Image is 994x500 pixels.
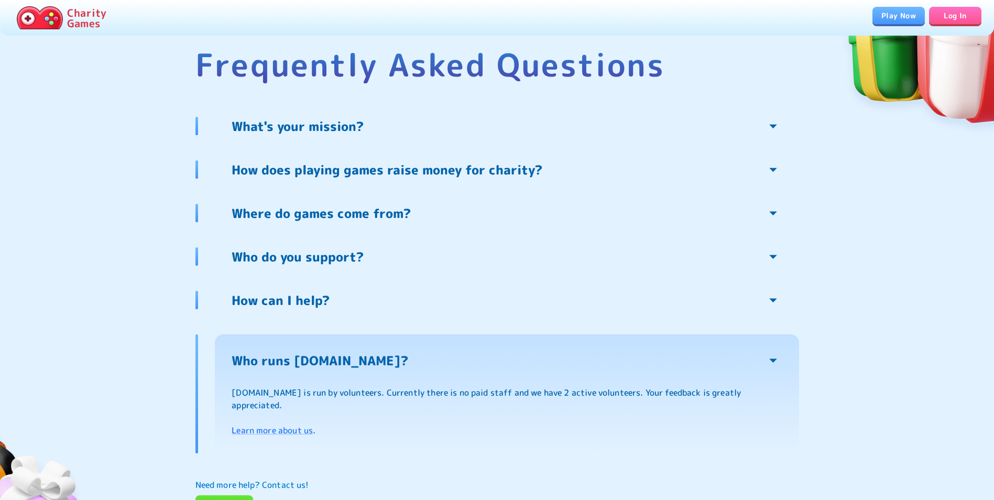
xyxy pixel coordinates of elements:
p: What's your mission? [232,118,364,135]
p: How does playing games raise money for charity? [232,161,542,178]
p: Charity Games [67,7,106,28]
p: [DOMAIN_NAME] is run by volunteers. Currently there is no paid staff and we have 2 active volunte... [232,386,782,437]
a: Charity Games [13,4,111,31]
p: Need more help? Contact us! [195,479,799,491]
p: Who do you support? [232,248,364,265]
a: Log In [929,7,981,24]
a: Learn more about us [232,425,313,436]
a: Play Now [872,7,925,24]
p: Who runs [DOMAIN_NAME]? [232,352,408,369]
p: Where do games come from? [232,205,411,222]
p: Frequently Asked Questions [195,46,799,83]
img: Charity.Games [17,6,63,29]
p: How can I help? [232,292,330,309]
